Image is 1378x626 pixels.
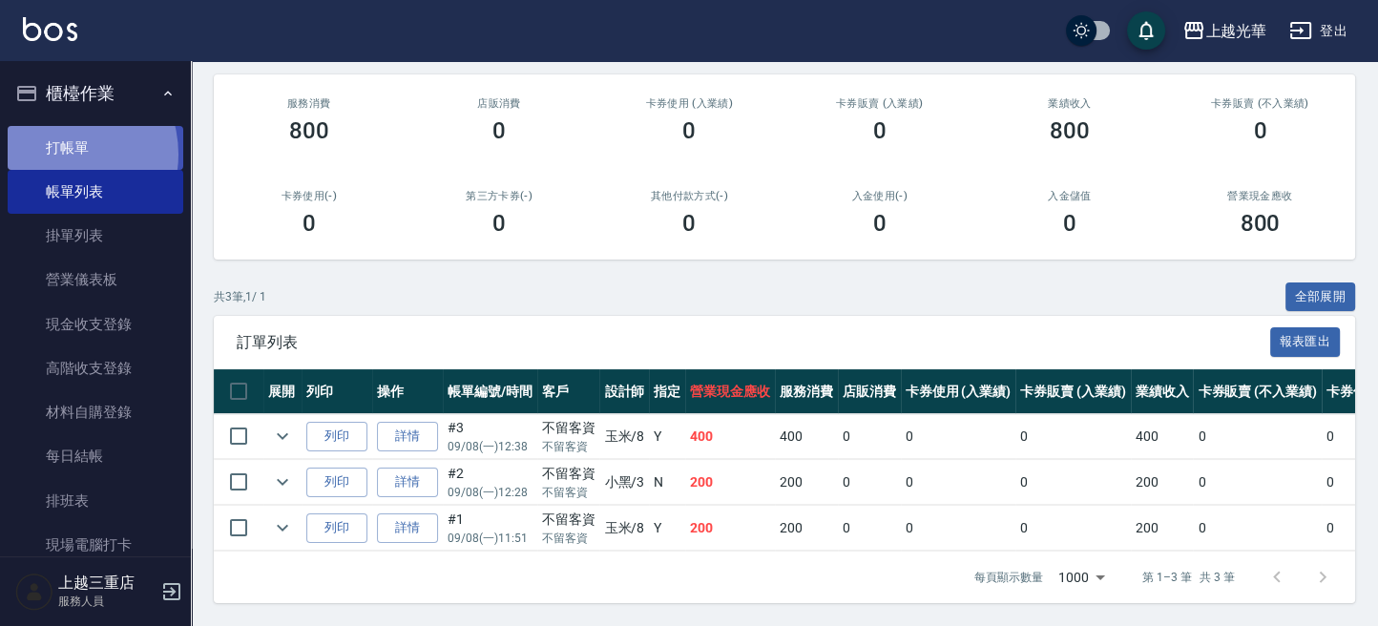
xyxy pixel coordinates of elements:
[263,369,302,414] th: 展開
[807,190,951,202] h2: 入金使用(-)
[537,369,600,414] th: 客戶
[682,210,696,237] h3: 0
[685,506,775,551] td: 200
[1193,506,1321,551] td: 0
[649,369,685,414] th: 指定
[306,468,367,497] button: 列印
[838,460,901,505] td: 0
[237,97,381,110] h3: 服務消費
[873,117,887,144] h3: 0
[1051,552,1112,603] div: 1000
[617,97,762,110] h2: 卡券使用 (入業績)
[1240,210,1280,237] h3: 800
[1193,369,1321,414] th: 卡券販賣 (不入業績)
[8,523,183,567] a: 現場電腦打卡
[1282,13,1355,49] button: 登出
[1270,332,1341,350] a: 報表匯出
[306,422,367,451] button: 列印
[1131,460,1194,505] td: 200
[542,464,595,484] div: 不留客資
[377,513,438,543] a: 詳情
[1270,327,1341,357] button: 報表匯出
[427,97,571,110] h2: 店販消費
[649,460,685,505] td: N
[58,593,156,610] p: 服務人員
[649,506,685,551] td: Y
[303,210,316,237] h3: 0
[838,506,901,551] td: 0
[8,434,183,478] a: 每日結帳
[685,414,775,459] td: 400
[873,210,887,237] h3: 0
[237,333,1270,352] span: 訂單列表
[599,460,649,505] td: 小黑 /3
[8,214,183,258] a: 掛單列表
[838,369,901,414] th: 店販消費
[237,190,381,202] h2: 卡券使用(-)
[268,513,297,542] button: expand row
[58,574,156,593] h5: 上越三重店
[1015,506,1131,551] td: 0
[1175,11,1274,51] button: 上越光華
[542,484,595,501] p: 不留客資
[685,369,775,414] th: 營業現金應收
[1188,97,1332,110] h2: 卡券販賣 (不入業績)
[997,97,1141,110] h2: 業績收入
[542,438,595,455] p: 不留客資
[268,468,297,496] button: expand row
[542,510,595,530] div: 不留客資
[997,190,1141,202] h2: 入金儲值
[901,506,1016,551] td: 0
[1193,414,1321,459] td: 0
[377,422,438,451] a: 詳情
[1015,414,1131,459] td: 0
[599,414,649,459] td: 玉米 /8
[901,414,1016,459] td: 0
[8,170,183,214] a: 帳單列表
[599,369,649,414] th: 設計師
[1131,414,1194,459] td: 400
[682,117,696,144] h3: 0
[443,460,537,505] td: #2
[23,17,77,41] img: Logo
[15,573,53,611] img: Person
[1142,569,1235,586] p: 第 1–3 筆 共 3 筆
[377,468,438,497] a: 詳情
[685,460,775,505] td: 200
[268,422,297,450] button: expand row
[8,346,183,390] a: 高階收支登錄
[443,369,537,414] th: 帳單編號/時間
[302,369,372,414] th: 列印
[492,210,506,237] h3: 0
[1205,19,1266,43] div: 上越光華
[492,117,506,144] h3: 0
[8,258,183,302] a: 營業儀表板
[8,303,183,346] a: 現金收支登錄
[289,117,329,144] h3: 800
[542,418,595,438] div: 不留客資
[838,414,901,459] td: 0
[448,484,532,501] p: 09/08 (一) 12:28
[372,369,443,414] th: 操作
[306,513,367,543] button: 列印
[775,369,838,414] th: 服務消費
[1063,210,1076,237] h3: 0
[8,479,183,523] a: 排班表
[443,506,537,551] td: #1
[8,126,183,170] a: 打帳單
[901,369,1016,414] th: 卡券使用 (入業績)
[1188,190,1332,202] h2: 營業現金應收
[448,530,532,547] p: 09/08 (一) 11:51
[974,569,1043,586] p: 每頁顯示數量
[775,414,838,459] td: 400
[775,506,838,551] td: 200
[8,390,183,434] a: 材料自購登錄
[649,414,685,459] td: Y
[1127,11,1165,50] button: save
[8,69,183,118] button: 櫃檯作業
[1131,369,1194,414] th: 業績收入
[807,97,951,110] h2: 卡券販賣 (入業績)
[448,438,532,455] p: 09/08 (一) 12:38
[1050,117,1090,144] h3: 800
[1131,506,1194,551] td: 200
